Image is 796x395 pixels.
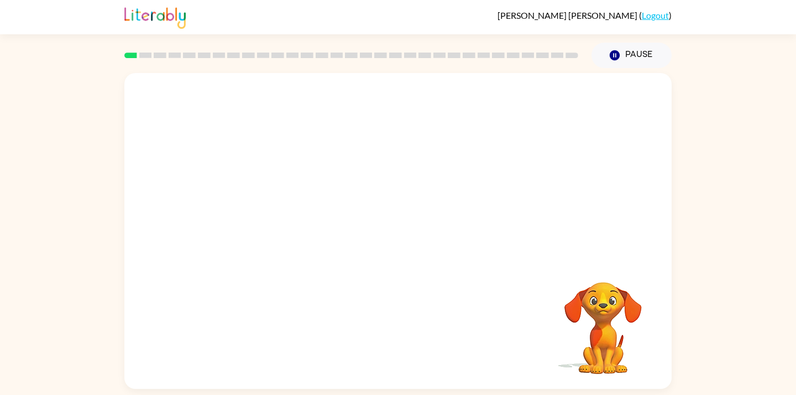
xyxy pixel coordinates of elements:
span: [PERSON_NAME] [PERSON_NAME] [498,10,639,20]
a: Logout [642,10,669,20]
video: Your browser must support playing .mp4 files to use Literably. Please try using another browser. [548,265,658,376]
img: Literably [124,4,186,29]
div: ( ) [498,10,672,20]
button: Pause [591,43,672,68]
